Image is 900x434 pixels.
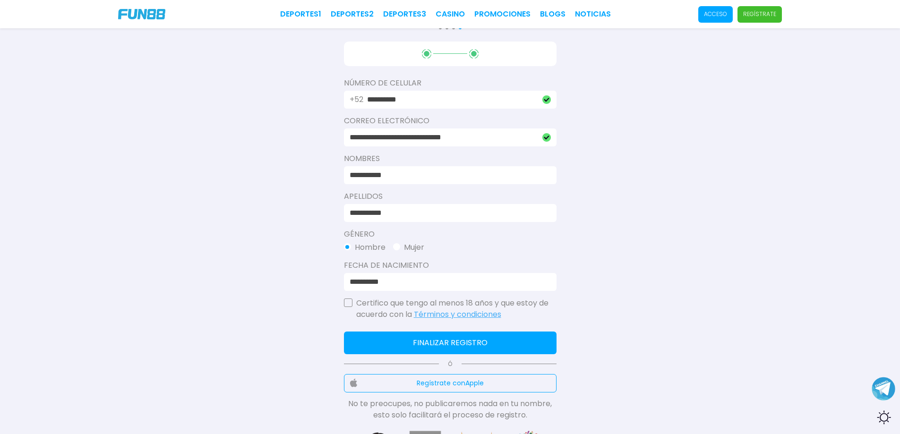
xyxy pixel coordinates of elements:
a: Deportes3 [383,9,426,20]
p: Acceso [704,10,727,18]
label: Fecha de Nacimiento [344,260,557,271]
a: BLOGS [540,9,566,20]
button: Join telegram channel [872,376,895,401]
img: Company Logo [118,9,165,19]
button: Hombre [344,242,386,253]
a: Deportes2 [331,9,374,20]
a: Términos y condiciones [414,309,501,320]
button: Finalizar registro [344,332,557,354]
a: Promociones [474,9,531,20]
label: Género [344,229,557,240]
a: Deportes1 [280,9,321,20]
button: Regístrate conApple [344,374,557,392]
div: Switch theme [872,406,895,429]
a: NOTICIAS [575,9,611,20]
label: Apellidos [344,191,557,202]
label: Nombres [344,153,557,164]
p: Certifico que tengo al menos 18 años y que estoy de acuerdo con la [356,298,557,320]
p: Ó [344,360,557,368]
a: CASINO [436,9,465,20]
p: Regístrate [743,10,776,18]
p: +52 [350,94,363,105]
p: No te preocupes, no publicaremos nada en tu nombre, esto solo facilitará el proceso de registro. [344,398,557,421]
label: Correo electrónico [344,115,557,127]
button: Mujer [393,242,424,253]
label: Número De Celular [344,77,557,89]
